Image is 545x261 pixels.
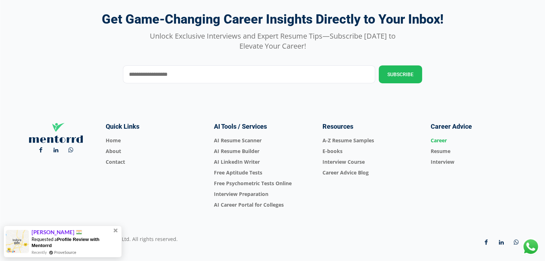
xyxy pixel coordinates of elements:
h3: Career Advice [431,123,472,130]
a: AI Resume Scanner [214,135,305,146]
h3: AI Tools / Services [214,123,267,130]
a: Logo [23,123,89,143]
a: Interview Preparation [214,189,305,200]
a: WhatsApp [65,145,77,156]
a: Free Aptitude Tests [214,167,305,178]
a: About [106,146,197,157]
h3: Get Game-Changing Career Insights Directly to Your Inbox! [102,13,444,27]
a: Resume [431,146,522,157]
a: Free Psychometric Tests Online [214,178,305,189]
a: AI Resume Builder [214,146,305,157]
a: Linkedin [50,145,62,156]
span: Recently [32,249,47,255]
img: provesource social proof notification image [6,230,29,253]
a: AI Career Portal for Colleges [214,200,305,210]
div: Chat with Us [522,238,540,256]
span: Requested a [32,236,99,248]
a: WhatsApp [511,237,522,248]
p: Unlock Exclusive Interviews and Expert Resume Tips—Subscribe [DATE] to Elevate Your Career! [148,31,397,51]
img: provesource country flag image [76,230,82,235]
a: Career [431,135,522,146]
span: Profile Review with Mentorrd [32,237,99,248]
a: Contact [106,157,197,167]
a: E-books [322,146,413,157]
span: [PERSON_NAME] [32,229,82,236]
a: ProveSource [54,249,76,255]
h3: Resources [322,123,353,130]
input: email [123,65,375,83]
a: Home [106,135,197,146]
a: AI LinkedIn Writer [214,157,305,167]
a: Interview [431,157,522,167]
a: Linkedin [496,237,507,248]
a: Interview Course [322,157,413,167]
a: A-Z Resume Samples [322,135,413,146]
a: Facebook [481,237,492,248]
h3: Quick Links [106,123,139,130]
a: Career Advice Blog [322,167,413,178]
p: © Mentorrd Education Technologies Pvt. Ltd. All rights reserved. [23,235,350,243]
button: Subscribe [379,65,422,83]
a: Facebook [35,145,47,156]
